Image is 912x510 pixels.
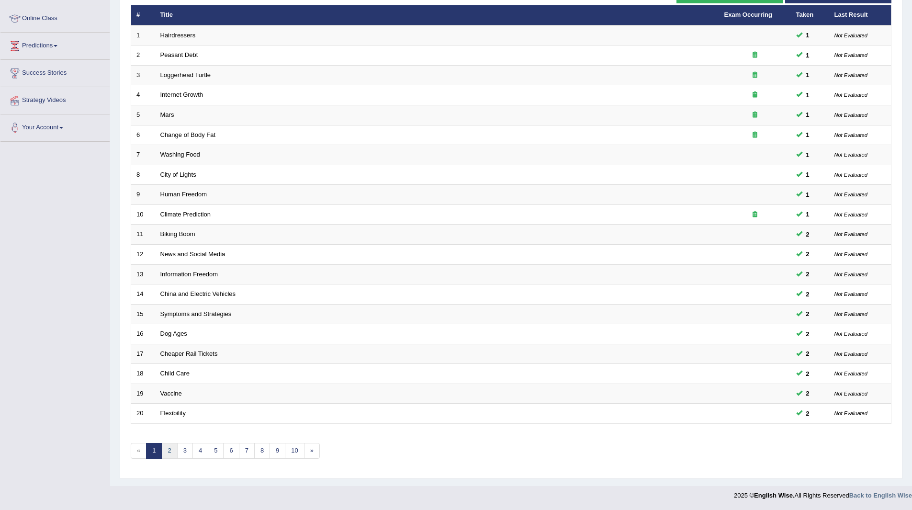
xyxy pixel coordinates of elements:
a: Exam Occurring [724,11,772,18]
td: 14 [131,284,155,305]
a: 6 [223,443,239,459]
a: 1 [146,443,162,459]
td: 3 [131,65,155,85]
span: You can still take this question [802,309,813,319]
span: You can still take this question [802,30,813,40]
small: Not Evaluated [834,152,867,158]
span: You can still take this question [802,90,813,100]
a: Hairdressers [160,32,196,39]
td: 11 [131,225,155,245]
span: You can still take this question [802,170,813,180]
td: 16 [131,324,155,344]
a: Flexibility [160,409,186,417]
a: Climate Prediction [160,211,211,218]
a: Internet Growth [160,91,203,98]
span: You can still take this question [802,70,813,80]
a: Child Care [160,370,190,377]
a: Change of Body Fat [160,131,216,138]
td: 9 [131,185,155,205]
a: Success Stories [0,60,110,84]
a: 5 [208,443,224,459]
a: Vaccine [160,390,182,397]
span: You can still take this question [802,150,813,160]
a: Information Freedom [160,271,218,278]
strong: English Wise. [754,492,794,499]
span: You can still take this question [802,130,813,140]
a: News and Social Media [160,250,225,258]
a: Strategy Videos [0,87,110,111]
small: Not Evaluated [834,52,867,58]
small: Not Evaluated [834,331,867,337]
th: # [131,5,155,25]
a: 8 [254,443,270,459]
a: 3 [177,443,193,459]
td: 1 [131,25,155,45]
span: You can still take this question [802,408,813,419]
td: 6 [131,125,155,145]
a: 9 [270,443,285,459]
a: City of Lights [160,171,196,178]
td: 7 [131,145,155,165]
td: 8 [131,165,155,185]
a: China and Electric Vehicles [160,290,236,297]
div: 2025 © All Rights Reserved [734,486,912,500]
small: Not Evaluated [834,33,867,38]
small: Not Evaluated [834,92,867,98]
td: 4 [131,85,155,105]
small: Not Evaluated [834,112,867,118]
span: You can still take this question [802,249,813,259]
a: Peasant Debt [160,51,198,58]
div: Exam occurring question [724,210,786,219]
th: Taken [791,5,829,25]
div: Exam occurring question [724,91,786,100]
small: Not Evaluated [834,272,867,277]
small: Not Evaluated [834,192,867,197]
span: You can still take this question [802,349,813,359]
a: 10 [285,443,304,459]
td: 12 [131,244,155,264]
td: 20 [131,404,155,424]
td: 19 [131,384,155,404]
td: 15 [131,304,155,324]
small: Not Evaluated [834,72,867,78]
a: Back to English Wise [849,492,912,499]
span: You can still take this question [802,329,813,339]
div: Exam occurring question [724,71,786,80]
small: Not Evaluated [834,251,867,257]
th: Title [155,5,719,25]
small: Not Evaluated [834,172,867,178]
span: You can still take this question [802,209,813,219]
td: 5 [131,105,155,125]
td: 17 [131,344,155,364]
a: Dog Ages [160,330,187,337]
td: 18 [131,364,155,384]
span: « [131,443,146,459]
a: 2 [161,443,177,459]
small: Not Evaluated [834,311,867,317]
small: Not Evaluated [834,410,867,416]
span: You can still take this question [802,110,813,120]
a: » [304,443,320,459]
a: Your Account [0,114,110,138]
small: Not Evaluated [834,371,867,376]
a: Symptoms and Strategies [160,310,232,317]
a: Online Class [0,5,110,29]
div: Exam occurring question [724,51,786,60]
a: Mars [160,111,174,118]
span: You can still take this question [802,369,813,379]
a: Washing Food [160,151,200,158]
div: Exam occurring question [724,111,786,120]
small: Not Evaluated [834,291,867,297]
a: Biking Boom [160,230,195,238]
span: You can still take this question [802,388,813,398]
span: You can still take this question [802,289,813,299]
div: Exam occurring question [724,131,786,140]
small: Not Evaluated [834,231,867,237]
small: Not Evaluated [834,132,867,138]
td: 2 [131,45,155,66]
span: You can still take this question [802,229,813,239]
a: Human Freedom [160,191,207,198]
small: Not Evaluated [834,391,867,397]
span: You can still take this question [802,190,813,200]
